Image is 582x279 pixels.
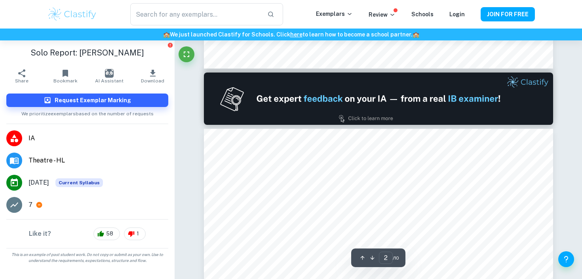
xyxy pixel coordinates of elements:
p: Exemplars [316,10,353,18]
a: Schools [411,11,434,17]
a: Login [449,11,465,17]
span: 1 [132,230,143,238]
button: Fullscreen [179,46,194,62]
div: 1 [124,227,146,240]
button: Help and Feedback [558,251,574,267]
p: 7 [29,200,32,210]
h6: Request Exemplar Marking [55,96,131,105]
button: Request Exemplar Marking [6,94,168,107]
div: 58 [93,227,120,240]
h6: Like it? [29,229,51,239]
input: Search for any exemplars... [130,3,261,25]
button: Report issue [167,42,173,48]
span: [DATE] [29,178,49,187]
span: This is an example of past student work. Do not copy or submit as your own. Use to understand the... [3,252,171,264]
span: / 10 [393,254,399,262]
span: 🏫 [163,31,170,38]
img: Ad [204,73,553,125]
button: Download [131,65,175,87]
span: AI Assistant [95,78,124,84]
button: Bookmark [44,65,87,87]
span: Current Syllabus [55,178,103,187]
h6: We just launched Clastify for Schools. Click to learn how to become a school partner. [2,30,580,39]
span: Bookmark [53,78,78,84]
span: Download [141,78,164,84]
span: 🏫 [413,31,419,38]
span: IA [29,134,168,143]
button: AI Assistant [87,65,131,87]
span: Theatre - HL [29,156,168,165]
span: 58 [102,230,118,238]
img: Clastify logo [47,6,97,22]
div: This exemplar is based on the current syllabus. Feel free to refer to it for inspiration/ideas wh... [55,178,103,187]
p: Review [369,10,396,19]
a: here [290,31,302,38]
img: AI Assistant [105,69,114,78]
h1: Solo Report: [PERSON_NAME] [6,47,168,59]
button: JOIN FOR FREE [481,7,535,21]
span: Share [15,78,29,84]
span: We prioritize exemplars based on the number of requests [21,107,154,117]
